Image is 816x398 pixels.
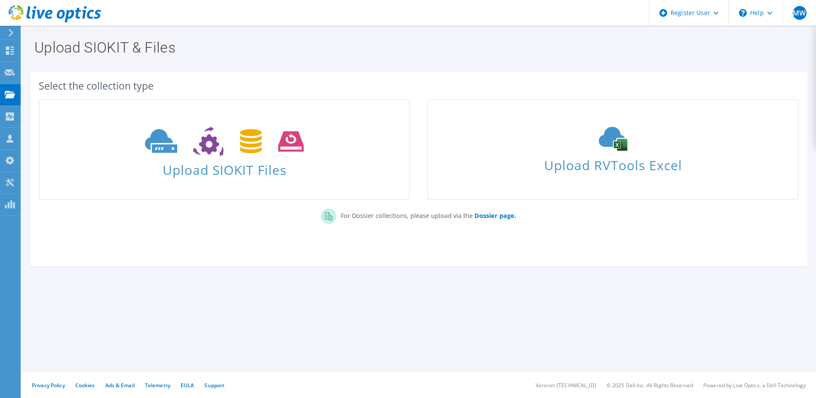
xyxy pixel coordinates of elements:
[427,99,798,200] a: Upload RVTools Excel
[474,211,516,220] b: Dossier page.
[32,382,65,389] a: Privacy Policy
[204,382,225,389] a: Support
[40,158,409,177] span: Upload SIOKIT Files
[607,382,693,389] li: © 2025 Dell Inc. All Rights Reserved
[34,40,799,55] h1: Upload SIOKIT & Files
[39,81,799,90] div: Select the collection type
[703,382,806,389] li: Powered by Live Optics, a Dell Technology
[793,6,807,20] span: MW
[105,382,135,389] a: Ads & Email
[39,99,410,200] a: Upload SIOKIT Files
[739,9,747,17] svg: \n
[181,382,194,389] a: EULA
[75,382,95,389] a: Cookies
[536,382,596,389] li: Version: [TECHNICAL_ID]
[336,208,516,221] p: For Dossier collections, please upload via the
[473,211,516,220] a: Dossier page.
[428,154,798,172] span: Upload RVTools Excel
[145,382,170,389] a: Telemetry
